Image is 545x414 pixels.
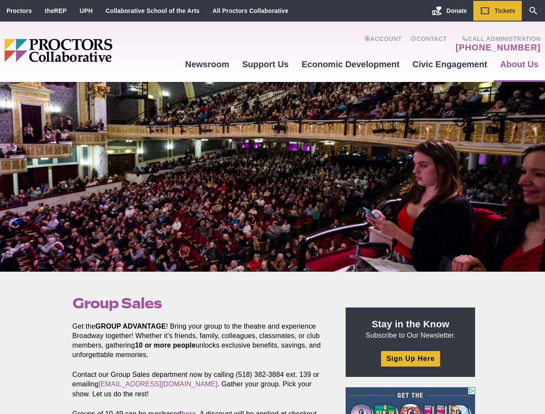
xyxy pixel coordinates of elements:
[372,319,450,329] strong: Stay in the Know
[6,7,32,14] a: Proctors
[494,53,545,76] a: About Us
[106,7,200,14] a: Collaborative School of the Arts
[473,1,522,21] a: Tickets
[495,7,515,14] span: Tickets
[425,1,473,21] a: Donate
[80,7,93,14] a: UPH
[4,39,179,62] img: Proctors logo
[98,380,217,388] a: [EMAIL_ADDRESS][DOMAIN_NAME]
[72,322,326,360] p: Get the ! Bring your group to the theatre and experience Broadway together! Whether it’s friends,...
[447,7,467,14] span: Donate
[364,35,402,53] a: Account
[381,351,440,366] a: Sign Up Here
[212,7,288,14] a: All Proctors Collaborative
[179,53,236,76] a: Newsroom
[45,7,67,14] a: theREP
[356,318,465,340] p: Subscribe to Our Newsletter.
[135,342,196,349] strong: 10 or more people
[236,53,295,76] a: Support Us
[410,35,447,53] a: Contact
[295,53,406,76] a: Economic Development
[456,42,541,53] a: [PHONE_NUMBER]
[72,370,326,398] p: Contact our Group Sales department now by calling (518) 382-3884 ext. 139 or emailing . Gather yo...
[95,323,166,330] strong: GROUP ADVANTAGE
[522,1,545,21] a: Search
[406,53,494,76] a: Civic Engagement
[72,295,326,311] h1: Group Sales
[453,35,541,42] span: Call Administration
